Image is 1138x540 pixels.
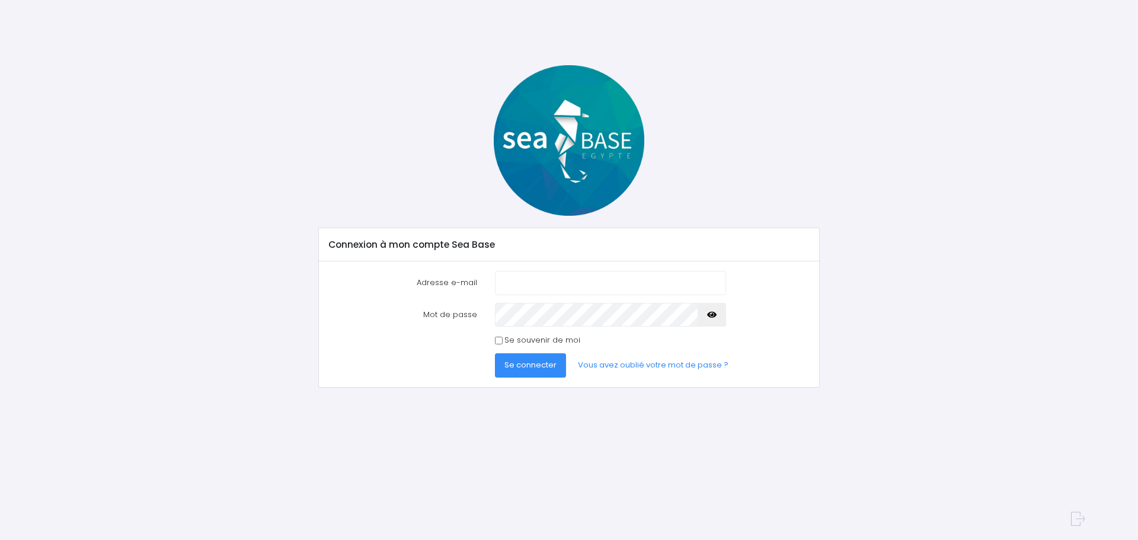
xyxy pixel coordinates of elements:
[320,271,486,295] label: Adresse e-mail
[568,353,738,377] a: Vous avez oublié votre mot de passe ?
[495,353,566,377] button: Se connecter
[319,228,819,261] div: Connexion à mon compte Sea Base
[504,359,557,370] span: Se connecter
[320,303,486,327] label: Mot de passe
[504,334,580,346] label: Se souvenir de moi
